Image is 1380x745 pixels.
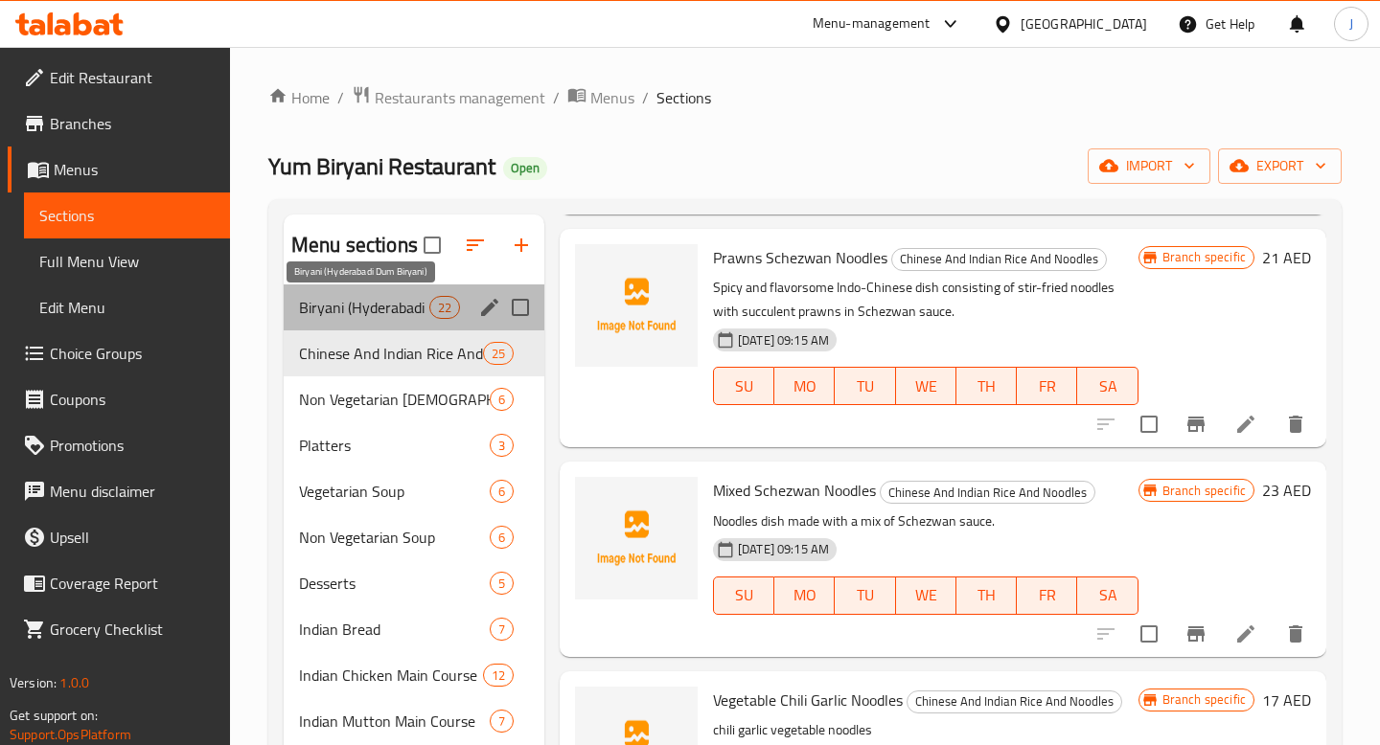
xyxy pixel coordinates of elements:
[299,664,483,687] span: Indian Chicken Main Course
[490,388,514,411] div: items
[284,468,544,514] div: Vegetarian Soup6
[1218,148,1342,184] button: export
[880,481,1095,504] div: Chinese And Indian Rice And Noodles
[299,526,490,549] span: Non Vegetarian Soup
[1103,154,1195,178] span: import
[299,342,483,365] span: Chinese And Indian Rice And Noodles
[284,698,544,744] div: Indian Mutton Main Course7
[730,540,837,558] span: [DATE] 09:15 AM
[50,66,215,89] span: Edit Restaurant
[713,718,1138,742] p: chili garlic vegetable noodles
[842,372,887,400] span: TU
[299,296,429,319] span: Biryani (Hyderabadi Dum Biryani)
[964,581,1009,609] span: TH
[284,606,544,652] div: Indian Bread7
[284,330,544,376] div: Chinese And Indian Rice And Noodles25
[713,686,903,714] span: Vegetable Chili Garlic Noodles
[337,86,344,109] li: /
[484,666,513,685] span: 12
[352,85,545,110] a: Restaurants management
[1273,401,1319,447] button: delete
[904,372,949,400] span: WE
[484,345,513,363] span: 25
[1077,576,1138,615] button: SA
[1088,148,1210,184] button: import
[8,55,230,101] a: Edit Restaurant
[299,480,490,503] div: Vegetarian Soup
[50,618,215,641] span: Grocery Checklist
[491,529,513,547] span: 6
[656,86,711,109] span: Sections
[1085,581,1130,609] span: SA
[268,86,330,109] a: Home
[50,572,215,595] span: Coverage Report
[483,664,514,687] div: items
[1155,690,1253,709] span: Branch specific
[1262,477,1311,504] h6: 23 AED
[782,581,827,609] span: MO
[299,388,490,411] div: Non Vegetarian Chinese Starters
[475,293,504,322] button: edit
[1262,687,1311,713] h6: 17 AED
[904,581,949,609] span: WE
[24,192,230,238] a: Sections
[8,422,230,468] a: Promotions
[713,276,1138,324] p: Spicy and flavorsome Indo-Chinese dish consisting of stir-fried noodles with succulent prawns in ...
[835,367,895,405] button: TU
[590,86,634,109] span: Menus
[713,367,774,405] button: SU
[490,710,514,733] div: items
[299,618,490,641] span: Indian Bread
[491,712,513,731] span: 7
[1155,482,1253,500] span: Branch specific
[1234,413,1257,436] a: Edit menu item
[59,670,89,695] span: 1.0.0
[299,710,490,733] div: Indian Mutton Main Course
[490,480,514,503] div: items
[299,572,490,595] div: Desserts
[375,86,545,109] span: Restaurants management
[24,238,230,284] a: Full Menu View
[503,157,547,180] div: Open
[491,483,513,501] span: 6
[722,581,767,609] span: SU
[907,690,1122,713] div: Chinese And Indian Rice And Noodles
[713,509,1138,533] p: Noodles dish made with a mix of Schezwan sauce.
[299,434,490,457] span: Platters
[1349,13,1353,34] span: J
[39,296,215,319] span: Edit Menu
[774,576,835,615] button: MO
[1021,13,1147,34] div: [GEOGRAPHIC_DATA]
[730,331,837,350] span: [DATE] 09:15 AM
[642,86,649,109] li: /
[39,250,215,273] span: Full Menu View
[8,147,230,192] a: Menus
[412,225,452,265] span: Select all sections
[553,86,560,109] li: /
[1262,244,1311,271] h6: 21 AED
[1024,372,1069,400] span: FR
[503,160,547,176] span: Open
[498,222,544,268] button: Add section
[1024,581,1069,609] span: FR
[956,576,1017,615] button: TH
[1085,372,1130,400] span: SA
[1017,576,1077,615] button: FR
[10,703,98,728] span: Get support on:
[8,330,230,376] a: Choice Groups
[891,248,1107,271] div: Chinese And Indian Rice And Noodles
[268,145,495,188] span: Yum Biryani Restaurant
[813,12,931,35] div: Menu-management
[39,204,215,227] span: Sections
[490,572,514,595] div: items
[8,101,230,147] a: Branches
[491,391,513,409] span: 6
[782,372,827,400] span: MO
[964,372,1009,400] span: TH
[50,526,215,549] span: Upsell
